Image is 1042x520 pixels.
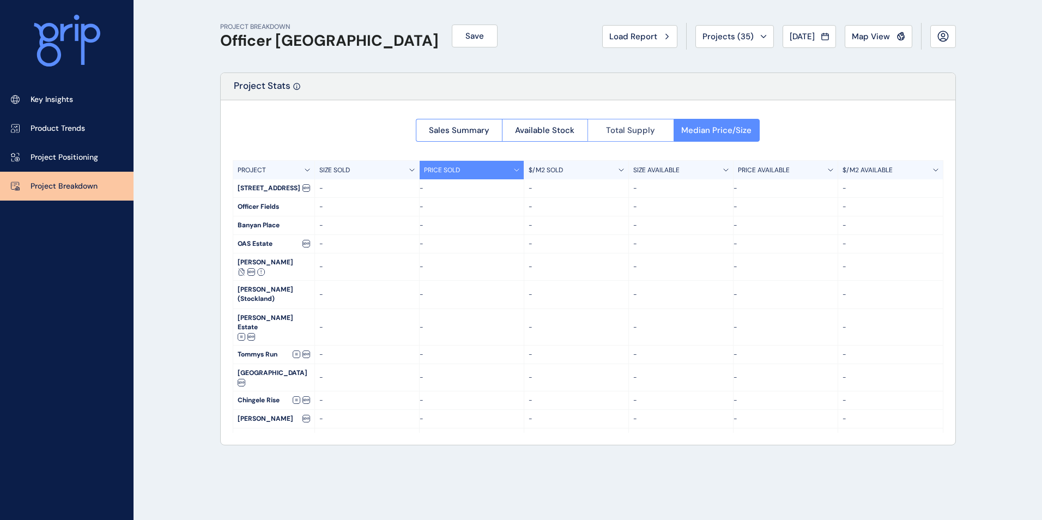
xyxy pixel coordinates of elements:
span: Map View [852,31,890,42]
p: PROJECT BREAKDOWN [220,22,439,32]
span: Save [465,31,484,41]
span: Load Report [609,31,657,42]
button: Save [452,25,498,47]
p: Project Stats [234,80,290,100]
p: Project Breakdown [31,181,98,192]
h1: Officer [GEOGRAPHIC_DATA] [220,32,439,50]
button: [DATE] [783,25,836,48]
button: Projects (35) [695,25,774,48]
p: Project Positioning [31,152,98,163]
span: [DATE] [790,31,815,42]
button: Map View [845,25,912,48]
button: Load Report [602,25,677,48]
p: Product Trends [31,123,85,134]
span: Projects ( 35 ) [702,31,754,42]
p: Key Insights [31,94,73,105]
